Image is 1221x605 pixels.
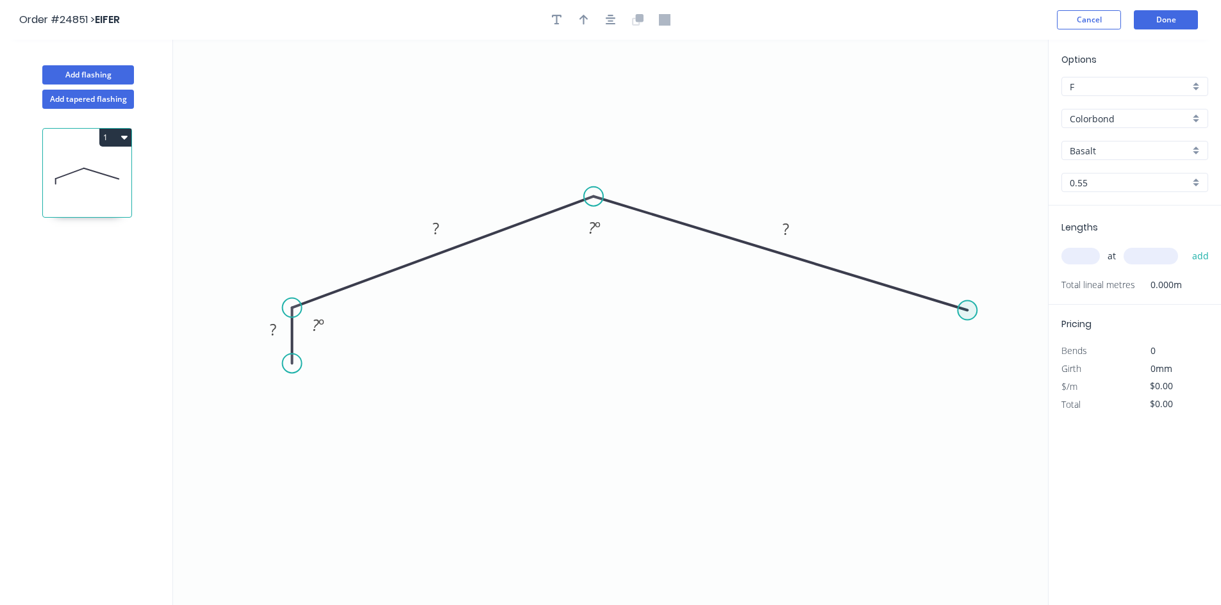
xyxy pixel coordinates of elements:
[1057,10,1121,29] button: Cancel
[433,218,439,239] tspan: ?
[319,314,324,335] tspan: º
[1061,380,1077,392] span: $/m
[1061,398,1081,410] span: Total
[42,65,134,85] button: Add flashing
[1070,176,1190,190] input: Thickness
[1108,247,1116,265] span: at
[1061,276,1135,294] span: Total lineal metres
[42,90,134,109] button: Add tapered flashing
[588,217,595,238] tspan: ?
[1061,53,1097,66] span: Options
[270,319,276,340] tspan: ?
[1134,10,1198,29] button: Done
[1186,245,1216,267] button: add
[1150,362,1172,375] span: 0mm
[1061,362,1081,375] span: Girth
[783,218,789,239] tspan: ?
[1070,80,1190,93] input: Price level
[1135,276,1182,294] span: 0.000m
[1061,318,1092,330] span: Pricing
[95,12,120,27] span: EIFER
[595,217,601,238] tspan: º
[1061,344,1087,357] span: Bends
[312,314,319,335] tspan: ?
[1061,221,1098,234] span: Lengths
[1150,344,1156,357] span: 0
[99,129,131,147] button: 1
[19,12,95,27] span: Order #24851 >
[1070,112,1190,125] input: Material
[173,40,1048,605] svg: 0
[1070,144,1190,157] input: Colour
